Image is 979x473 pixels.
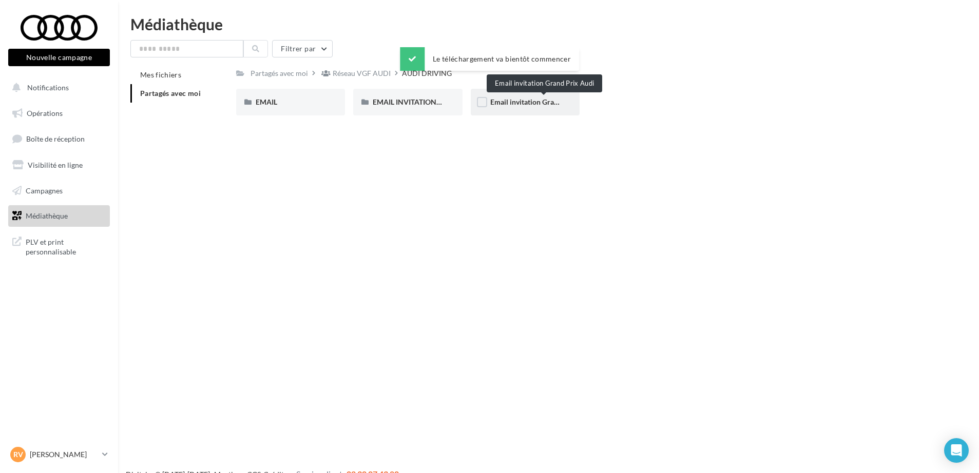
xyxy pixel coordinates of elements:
[6,154,112,176] a: Visibilité en ligne
[140,70,181,79] span: Mes fichiers
[6,180,112,202] a: Campagnes
[6,103,112,124] a: Opérations
[27,83,69,92] span: Notifications
[6,77,108,98] button: Notifications
[8,49,110,66] button: Nouvelle campagne
[26,211,68,220] span: Médiathèque
[487,74,602,92] div: Email invitation Grand Prix Audi
[30,449,98,460] p: [PERSON_NAME]
[26,235,106,257] span: PLV et print personnalisable
[6,128,112,150] a: Boîte de réception
[27,109,63,117] span: Opérations
[373,97,484,106] span: EMAIL INVITATION ATELIER AUDI
[130,16,967,32] div: Médiathèque
[6,231,112,261] a: PLV et print personnalisable
[26,186,63,194] span: Campagnes
[333,68,391,78] div: Réseau VGF AUDI
[28,161,83,169] span: Visibilité en ligne
[6,205,112,227] a: Médiathèque
[490,97,594,106] span: Email invitation Grand Prix Audi
[251,68,308,78] div: Partagés avec moi
[13,449,23,460] span: RV
[272,40,333,57] button: Filtrer par
[8,445,110,464] a: RV [PERSON_NAME]
[140,89,201,97] span: Partagés avec moi
[256,97,277,106] span: EMAIL
[400,47,579,71] div: Le téléchargement va bientôt commencer
[944,438,969,463] div: Open Intercom Messenger
[26,134,85,143] span: Boîte de réception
